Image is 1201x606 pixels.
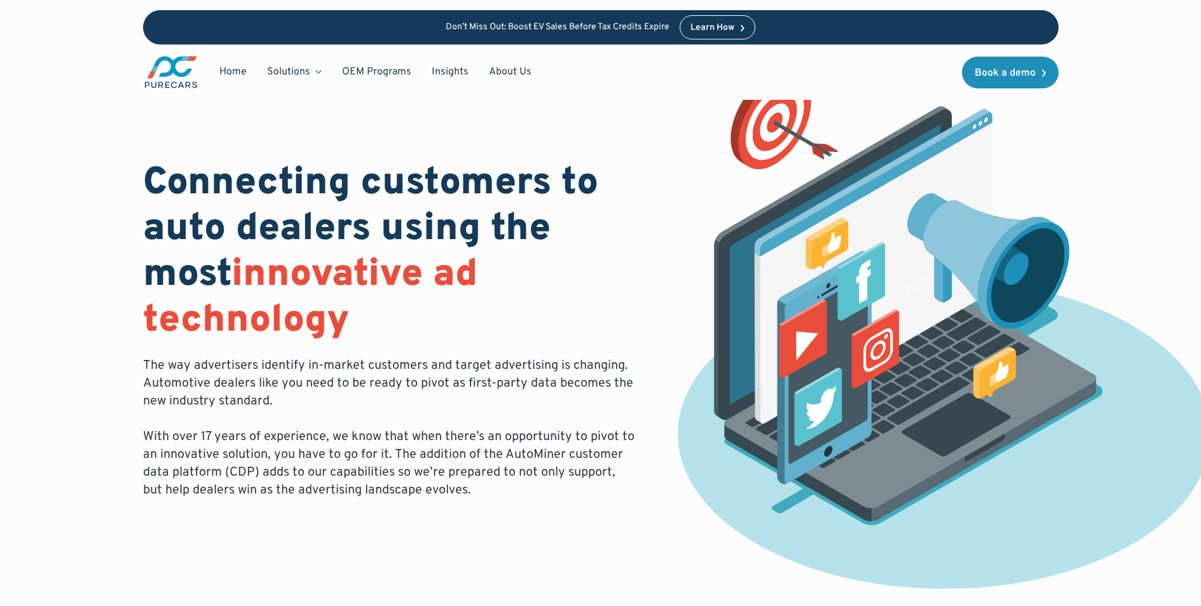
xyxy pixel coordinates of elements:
a: Home [209,60,257,84]
span: innovative ad technology [143,251,477,345]
div: Learn How [690,24,734,32]
a: About Us [479,60,542,84]
a: Book a demo [962,57,1059,88]
a: Learn How [680,15,755,39]
div: Solutions [257,60,332,84]
p: The way advertisers identify in-market customers and target advertising is changing. Automotive d... [143,357,638,499]
div: Book a demo [975,68,1036,78]
a: OEM Programs [332,60,422,84]
a: Insights [422,60,479,84]
div: Solutions [267,65,310,79]
h1: Connecting customers to auto dealers using the most [143,161,638,344]
a: main [143,55,199,90]
p: Don’t Miss Out: Boost EV Sales Before Tax Credits Expire [446,22,669,33]
img: purecars logo [143,55,199,90]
